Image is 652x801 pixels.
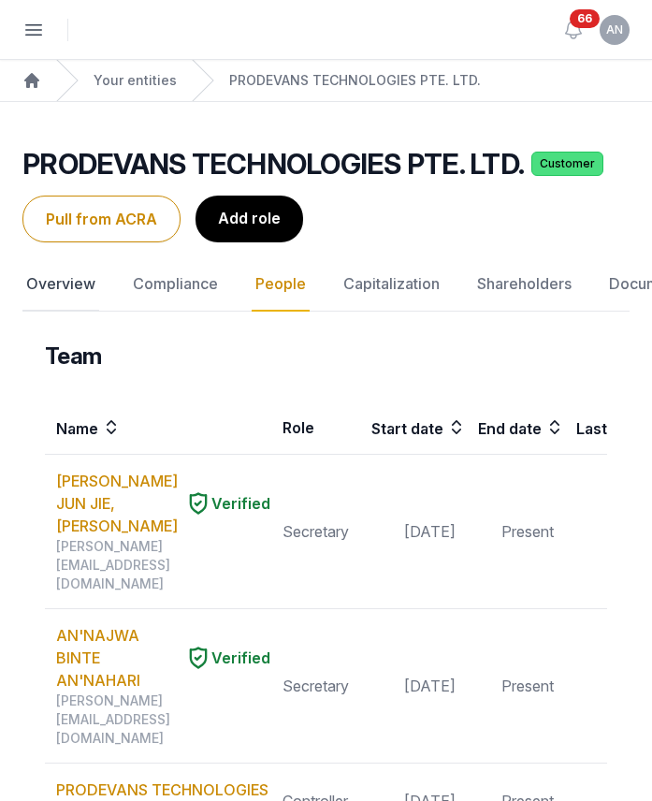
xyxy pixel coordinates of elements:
div: [PERSON_NAME][EMAIL_ADDRESS][DOMAIN_NAME] [56,692,270,748]
td: [DATE] [360,609,467,764]
a: Overview [22,257,99,312]
span: Present [501,677,554,695]
a: Add role [196,196,303,242]
span: Verified [211,492,270,515]
th: Name [45,401,271,455]
a: Capitalization [340,257,443,312]
a: AN'NAJWA BINTE AN'NAHARI [56,624,178,692]
button: Pull from ACRA [22,196,181,242]
nav: Tabs [22,257,630,312]
td: Secretary [271,455,360,609]
th: Role [271,401,360,455]
a: Compliance [129,257,222,312]
a: People [252,257,310,312]
div: [PERSON_NAME][EMAIL_ADDRESS][DOMAIN_NAME] [56,537,270,593]
td: [DATE] [360,455,467,609]
span: 66 [570,9,600,28]
a: PRODEVANS TECHNOLOGIES PTE. LTD. [229,71,481,90]
td: Secretary [271,609,360,764]
a: Shareholders [473,257,575,312]
button: AN [600,15,630,45]
a: [PERSON_NAME] JUN JIE, [PERSON_NAME] [56,470,178,537]
th: Start date [360,401,467,455]
span: Verified [211,647,270,669]
th: End date [467,401,565,455]
span: Customer [531,152,603,176]
span: AN [606,24,623,36]
h2: PRODEVANS TECHNOLOGIES PTE. LTD. [22,147,524,181]
a: Your entities [94,71,177,90]
h3: Team [45,342,102,371]
span: Present [501,522,554,541]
